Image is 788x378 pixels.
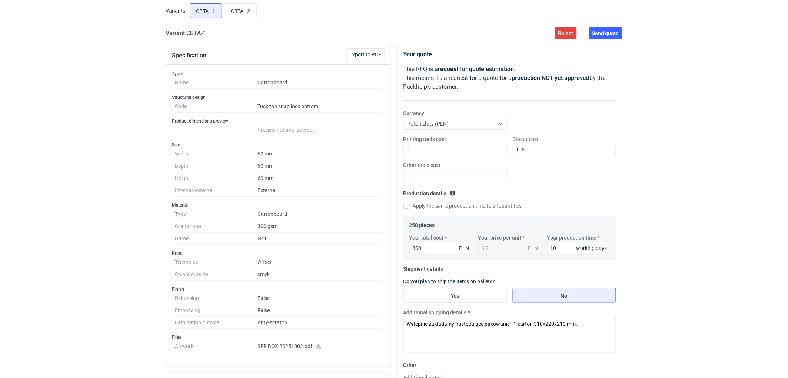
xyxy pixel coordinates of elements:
strong: production NOT yet approved [512,74,590,81]
label: Your production time [547,234,597,241]
legend: Production details [403,187,456,196]
dd: False [258,292,382,304]
dt: Name [175,233,258,245]
label: No [513,288,616,303]
dt: Embossing [175,304,258,317]
h3: Type [172,71,385,77]
button: Send quote [589,27,622,39]
h3: Size [172,142,385,148]
dt: Internal/external [175,184,258,197]
input: 0 [403,144,507,155]
h3: Files [172,334,385,340]
dt: Name [175,77,258,89]
dt: Artwork [175,340,258,355]
dd: Tuck top snap lock bottom [258,100,382,113]
dt: Grammage [175,220,258,233]
dt: Depth [175,160,258,172]
dt: Technique [175,256,258,268]
input: 0 [513,144,616,155]
span: Preview not available yet. [258,127,316,133]
label: CBTA - 2 [225,3,257,18]
dt: Colors outside [175,268,258,281]
span: Polish złoty (PLN) [408,121,449,127]
h3: Finish [172,286,385,292]
label: Your price per unit [478,234,522,241]
h3: Print [172,250,385,256]
dd: False [258,304,382,317]
input: 0 [403,170,507,181]
h3: Material [172,202,385,208]
label: Currency [403,110,425,117]
span: Send quote [592,31,619,36]
div: PLN [459,244,469,252]
dd: 300 gsm [258,220,382,233]
div: working days [576,244,607,252]
p: SFR BOX 20251002.pdf [258,343,382,350]
h3: Structural design [172,94,385,100]
dd: Gc1 [258,233,382,245]
span: Export to PDF [350,52,382,57]
label: Variants: [166,7,187,14]
label: CBTA - 1 [190,3,222,18]
strong: Your quote [403,51,432,58]
label: Printing tools cost [403,136,446,143]
label: Do you plan to ship the items on pallets? [403,278,495,284]
label: Your total cost [409,234,444,241]
dd: 60 mm [258,172,382,184]
legend: 250 pieces [409,219,435,228]
label: Apply the same production time to all quantities [403,202,522,210]
h2: Variant CBTA - 1 [166,29,207,38]
label: Other tools cost [403,161,441,169]
dd: Cartonboard [258,77,382,89]
textarea: Wstepnie zakładamy następujące pakowanie - 1 karton 310x220x210 mm. [403,317,616,353]
dd: 60 mm [258,148,382,160]
button: Reject [555,27,577,39]
dt: Width [175,148,258,160]
p: This RFQ is a . This means it's a request for a quote for a by the Packhelp's customer. [403,65,616,91]
dd: Anty-scratch [258,317,382,329]
button: Export to PDF [346,48,385,60]
strong: request for quote estimation [438,66,514,73]
dt: Lamination outside [175,317,258,329]
input: 0 [409,242,472,254]
dd: Offset [258,256,382,268]
dt: Type [175,208,258,220]
dd: 60 mm [258,160,382,172]
dt: Debossing [175,292,258,304]
label: Diecut cost [513,136,539,143]
dt: Code [175,100,258,113]
input: 0 [547,242,610,254]
dd: Cartonboard [258,208,382,220]
div: PLN [528,244,538,252]
h3: Product dimensions preview [172,118,385,124]
dt: Height [175,172,258,184]
dd: cmyk [258,268,382,281]
dd: External [258,184,382,197]
label: Yes [403,288,507,303]
button: Specification [172,47,207,64]
span: Reject [558,31,573,36]
label: Additional shipping details [403,309,467,316]
legend: Other [403,359,417,368]
legend: Shipment details [403,263,443,272]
